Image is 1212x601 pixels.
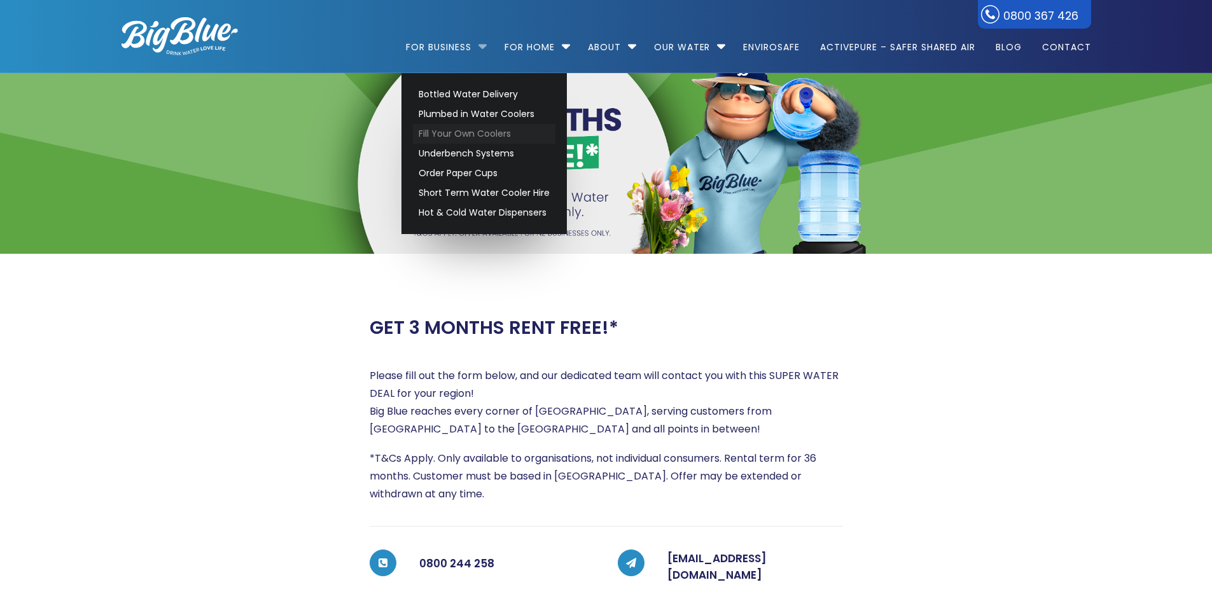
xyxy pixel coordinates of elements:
[370,367,843,438] p: Please fill out the form below, and our dedicated team will contact you with this SUPER WATER DEA...
[122,17,238,55] img: logo
[413,183,555,203] a: Short Term Water Cooler Hire
[370,317,618,339] h2: GET 3 MONTHS RENT FREE!*
[413,85,555,104] a: Bottled Water Delivery
[413,124,555,144] a: Fill Your Own Coolers
[1128,517,1194,583] iframe: Chatbot
[413,203,555,223] a: Hot & Cold Water Dispensers
[419,551,595,576] h5: 0800 244 258
[667,551,767,583] a: [EMAIL_ADDRESS][DOMAIN_NAME]
[413,163,555,183] a: Order Paper Cups
[413,104,555,124] a: Plumbed in Water Coolers
[413,144,555,163] a: Underbench Systems
[370,450,843,503] p: *T&Cs Apply. Only available to organisations, not individual consumers. Rental term for 36 months...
